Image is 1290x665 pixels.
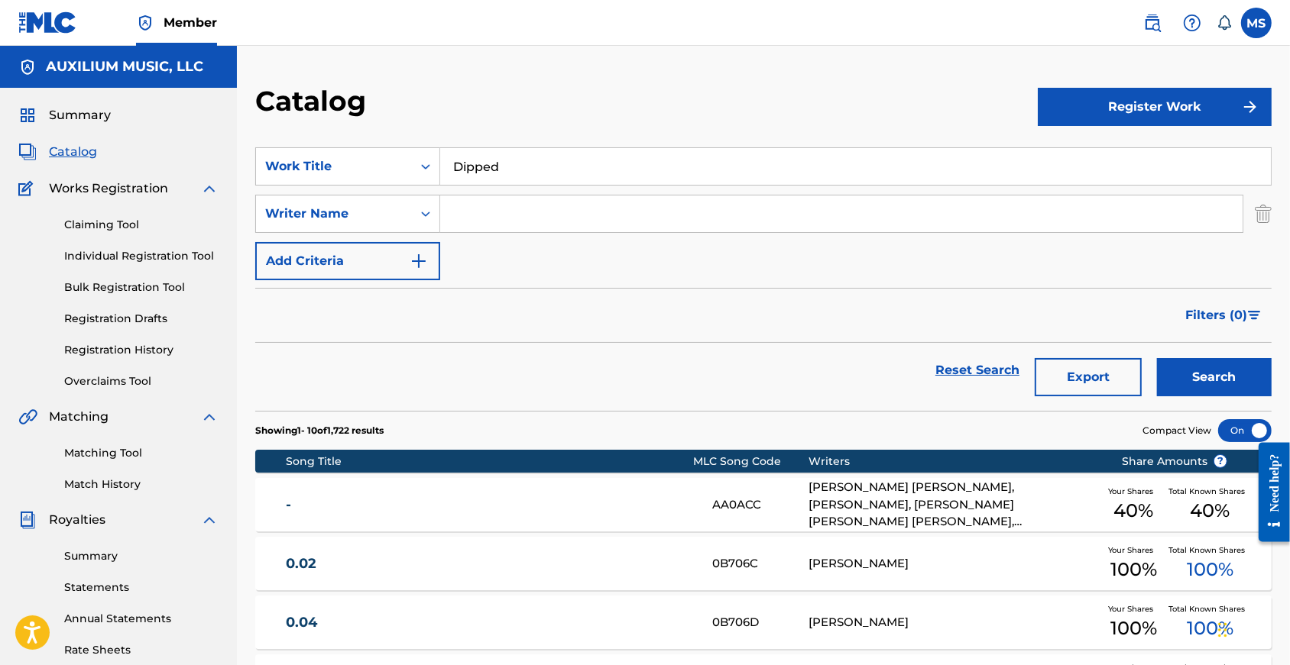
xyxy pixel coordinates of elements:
img: Accounts [18,58,37,76]
img: Delete Criterion [1255,195,1272,233]
span: Compact View [1143,424,1211,437]
button: Register Work [1038,88,1272,126]
div: Notifications [1217,15,1232,31]
span: Filters ( 0 ) [1185,306,1247,324]
span: Summary [49,106,111,124]
span: Royalties [49,511,105,529]
img: expand [200,179,219,198]
button: Export [1035,358,1142,396]
button: Add Criteria [255,242,440,280]
div: MLC Song Code [693,454,809,470]
a: Match History [64,476,219,492]
a: 0.02 [286,555,692,573]
span: Matching [49,408,109,426]
iframe: Chat Widget [1214,592,1290,665]
a: Annual Statements [64,611,219,627]
button: Search [1157,358,1272,396]
a: Statements [64,579,219,596]
span: 100 % [1187,615,1233,642]
a: Summary [64,548,219,564]
div: AA0ACC [712,496,809,514]
img: f7272a7cc735f4ea7f67.svg [1241,98,1259,116]
img: Works Registration [18,179,38,198]
div: User Menu [1241,8,1272,38]
a: Matching Tool [64,445,219,461]
div: [PERSON_NAME] [809,614,1098,631]
img: filter [1248,311,1261,320]
p: Showing 1 - 10 of 1,722 results [255,424,384,437]
span: 100 % [1110,615,1157,642]
div: [PERSON_NAME] [PERSON_NAME], [PERSON_NAME], [PERSON_NAME] [PERSON_NAME] [PERSON_NAME], [PERSON_NA... [809,479,1098,531]
span: Member [164,14,217,31]
img: Matching [18,408,37,426]
div: 0B706C [712,555,809,573]
span: 40 % [1190,497,1230,525]
span: 100 % [1187,556,1233,583]
img: expand [200,511,219,529]
div: Song Title [286,454,693,470]
a: Rate Sheets [64,642,219,658]
a: Claiming Tool [64,217,219,233]
img: Summary [18,106,37,124]
span: Total Known Shares [1168,544,1251,556]
span: 40 % [1113,497,1153,525]
a: Public Search [1137,8,1168,38]
img: 9d2ae6d4665cec9f34b9.svg [410,252,428,270]
h2: Catalog [255,84,374,118]
a: Individual Registration Tool [64,248,219,264]
img: Royalties [18,511,37,529]
span: Your Shares [1108,486,1159,497]
span: Catalog [49,143,97,161]
div: Drag [1218,607,1227,653]
span: Total Known Shares [1168,603,1251,615]
span: Your Shares [1108,603,1159,615]
span: Share Amounts [1122,454,1227,470]
a: Bulk Registration Tool [64,279,219,295]
img: search [1143,14,1162,32]
a: Reset Search [928,353,1027,387]
button: Filters (0) [1176,296,1272,334]
img: Catalog [18,143,37,161]
a: SummarySummary [18,106,111,124]
a: Registration Drafts [64,311,219,327]
div: Writers [809,454,1098,470]
span: Works Registration [49,179,168,198]
form: Search Form [255,147,1272,411]
div: [PERSON_NAME] [809,555,1098,573]
div: Writer Name [265,205,403,223]
div: Work Title [265,157,403,176]
span: ? [1214,455,1227,467]
div: 0B706D [712,614,809,631]
h5: AUXILIUM MUSIC, LLC [46,58,203,76]
div: Help [1177,8,1207,38]
span: Total Known Shares [1168,486,1251,497]
a: Overclaims Tool [64,373,219,389]
img: help [1183,14,1201,32]
span: Your Shares [1108,544,1159,556]
img: Top Rightsholder [136,14,154,32]
a: CatalogCatalog [18,143,97,161]
span: 100 % [1110,556,1157,583]
a: 0.04 [286,614,692,631]
a: Registration History [64,342,219,358]
img: MLC Logo [18,11,77,34]
iframe: Resource Center [1248,426,1290,558]
img: expand [200,408,219,426]
a: - [286,496,692,514]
